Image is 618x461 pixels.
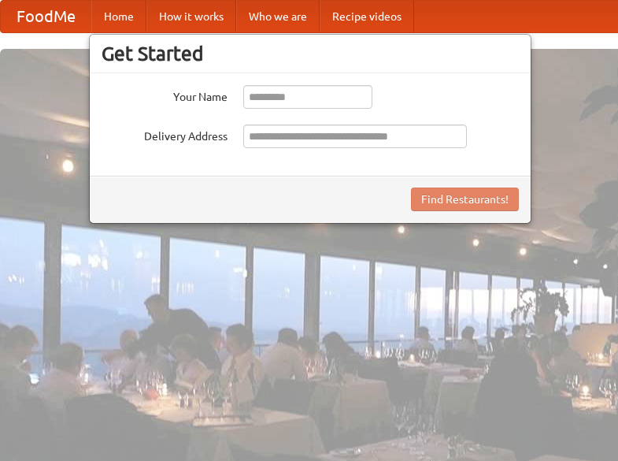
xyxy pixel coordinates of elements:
[320,1,414,32] a: Recipe videos
[411,188,519,211] button: Find Restaurants!
[102,85,228,105] label: Your Name
[236,1,320,32] a: Who we are
[1,1,91,32] a: FoodMe
[102,125,228,144] label: Delivery Address
[91,1,146,32] a: Home
[146,1,236,32] a: How it works
[102,42,519,65] h3: Get Started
